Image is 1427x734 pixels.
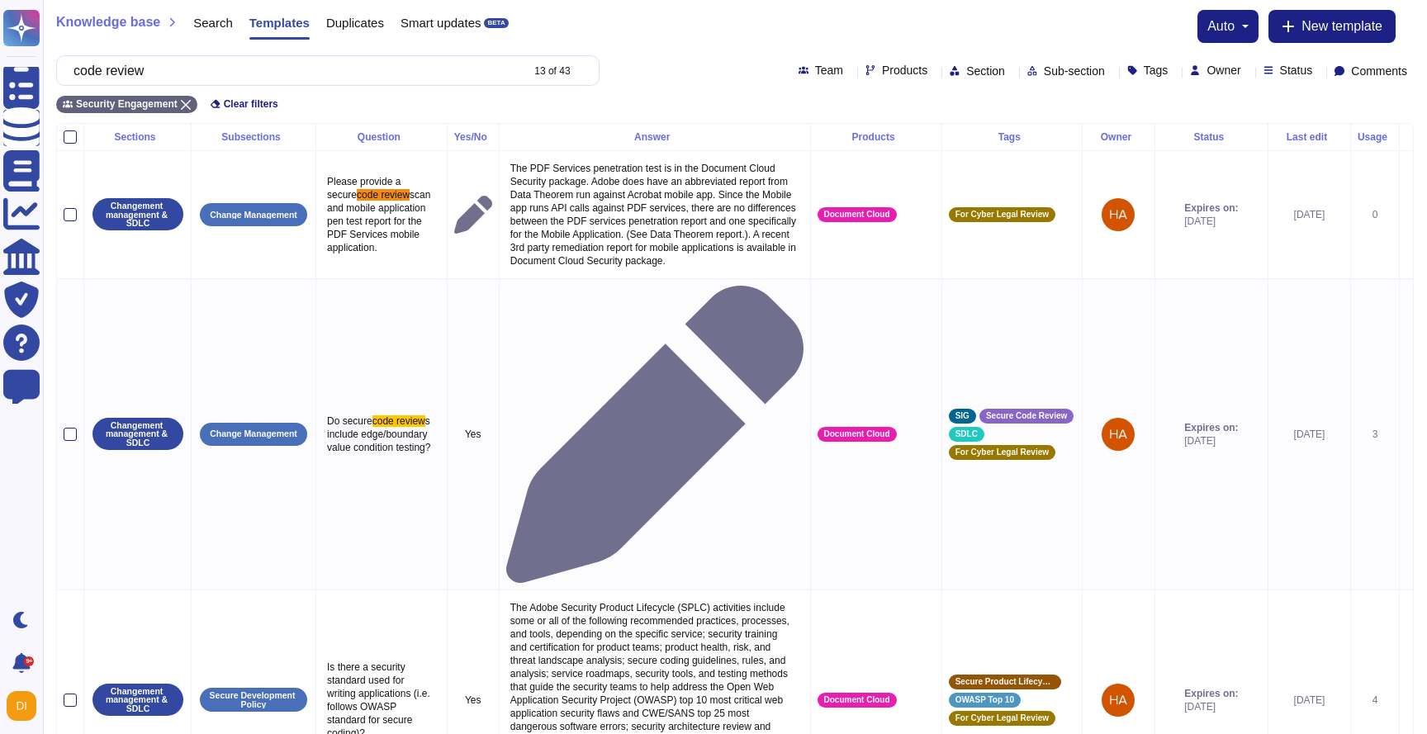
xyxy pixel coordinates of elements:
span: Do secure [327,415,372,427]
span: code review [357,189,410,201]
span: Tags [1144,64,1169,76]
span: Knowledge base [56,16,160,29]
img: user [7,691,36,721]
div: Owner [1089,132,1148,142]
span: For Cyber Legal Review [955,211,1049,219]
img: user [1102,198,1135,231]
span: Templates [249,17,310,29]
div: Status [1162,132,1261,142]
span: Document Cloud [824,696,890,704]
span: Sub-section [1044,65,1105,77]
div: BETA [484,18,508,28]
span: Document Cloud [824,211,890,219]
span: Clear filters [224,99,278,109]
span: Expires on: [1184,201,1238,215]
span: Team [815,64,843,76]
div: 13 of 43 [534,66,570,76]
span: For Cyber Legal Review [955,448,1049,457]
span: Smart updates [401,17,481,29]
span: Expires on: [1184,421,1238,434]
div: Question [323,132,440,142]
div: 3 [1358,428,1392,441]
div: Last edit [1275,132,1344,142]
span: [DATE] [1184,700,1238,713]
span: Comments [1351,65,1407,77]
p: Changement management & SDLC [98,201,178,228]
span: Document Cloud [824,430,890,438]
span: Products [882,64,927,76]
img: user [1102,684,1135,717]
span: New template [1301,20,1382,33]
p: Changement management & SDLC [98,421,178,448]
span: [DATE] [1184,434,1238,448]
button: New template [1268,10,1396,43]
span: Expires on: [1184,687,1238,700]
div: [DATE] [1275,694,1344,707]
button: user [3,688,48,724]
span: SDLC [955,430,978,438]
span: scan and mobile application pen test report for the PDF Services mobile application. [327,189,434,253]
img: user [1102,418,1135,451]
span: Security Engagement [76,99,178,109]
span: OWASP Top 10 [955,696,1014,704]
div: Tags [949,132,1075,142]
span: Status [1280,64,1313,76]
span: s include edge/boundary value condition testing? [327,415,433,453]
div: [DATE] [1275,428,1344,441]
div: Yes/No [454,132,492,142]
div: Usage [1358,132,1392,142]
span: Duplicates [326,17,384,29]
span: auto [1207,20,1235,33]
button: auto [1207,20,1249,33]
div: 0 [1358,208,1392,221]
span: Search [193,17,233,29]
div: Answer [506,132,804,142]
p: The PDF Services penetration test is in the Document Cloud Security package. Adobe does have an a... [506,158,804,272]
span: code review [372,415,425,427]
span: [DATE] [1184,215,1238,228]
span: Owner [1207,64,1240,76]
div: Products [818,132,935,142]
span: Please provide a secure [327,176,404,201]
p: Change Management [210,211,297,220]
span: SIG [955,412,970,420]
div: 9+ [24,656,34,666]
span: Secure Code Review [986,412,1067,420]
input: Search by keywords [65,56,519,85]
span: For Cyber Legal Review [955,714,1049,722]
div: Subsections [198,132,309,142]
p: Yes [454,428,492,441]
p: Yes [454,694,492,707]
div: 4 [1358,694,1392,707]
p: Changement management & SDLC [98,687,178,713]
p: Secure Development Policy [206,691,301,708]
div: [DATE] [1275,208,1344,221]
span: Secure Product Lifecycle Standard [955,678,1055,686]
span: Section [966,65,1005,77]
div: Sections [91,132,184,142]
p: Change Management [210,429,297,438]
